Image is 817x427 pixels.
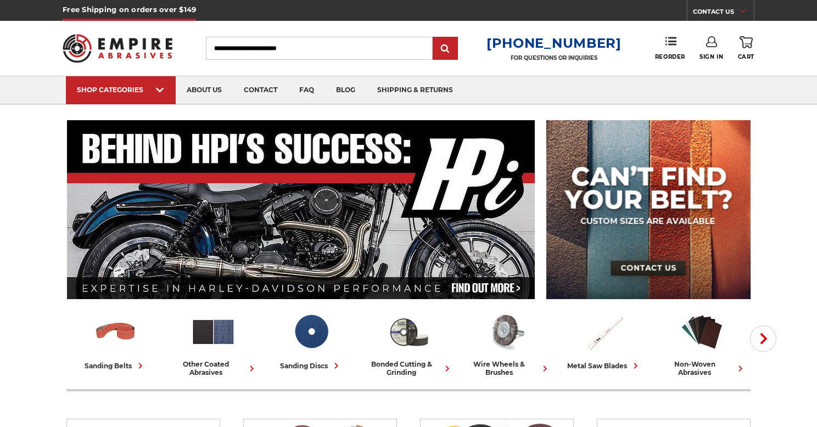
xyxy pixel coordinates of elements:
span: Cart [738,53,754,60]
a: bonded cutting & grinding [364,309,453,377]
img: promo banner for custom belts. [546,120,751,299]
div: sanding discs [280,360,342,372]
a: other coated abrasives [169,309,258,377]
div: bonded cutting & grinding [364,360,453,377]
a: Reorder [655,36,685,60]
a: wire wheels & brushes [462,309,551,377]
span: Sign In [700,53,723,60]
img: Non-woven Abrasives [679,309,725,355]
a: about us [176,76,233,104]
div: wire wheels & brushes [462,360,551,377]
img: Wire Wheels & Brushes [484,309,529,355]
span: Reorder [655,53,685,60]
img: Sanding Belts [93,309,138,355]
a: [PHONE_NUMBER] [486,35,622,51]
a: blog [325,76,366,104]
button: Next [750,325,776,352]
div: other coated abrasives [169,360,258,377]
input: Submit [434,38,456,60]
img: Other Coated Abrasives [191,309,236,355]
img: Metal Saw Blades [581,309,627,355]
img: Empire Abrasives [63,27,172,70]
a: non-woven abrasives [657,309,746,377]
img: Sanding Discs [288,309,334,355]
a: sanding discs [266,309,355,372]
div: metal saw blades [567,360,641,372]
a: sanding belts [71,309,160,372]
a: contact [233,76,288,104]
div: non-woven abrasives [657,360,746,377]
a: CONTACT US [693,5,754,21]
a: shipping & returns [366,76,464,104]
img: Banner for an interview featuring Horsepower Inc who makes Harley performance upgrades featured o... [67,120,535,299]
a: metal saw blades [559,309,648,372]
div: SHOP CATEGORIES [77,86,165,94]
a: Cart [738,36,754,60]
p: FOR QUESTIONS OR INQUIRIES [486,54,622,61]
a: faq [288,76,325,104]
img: Bonded Cutting & Grinding [386,309,432,355]
div: sanding belts [85,360,146,372]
